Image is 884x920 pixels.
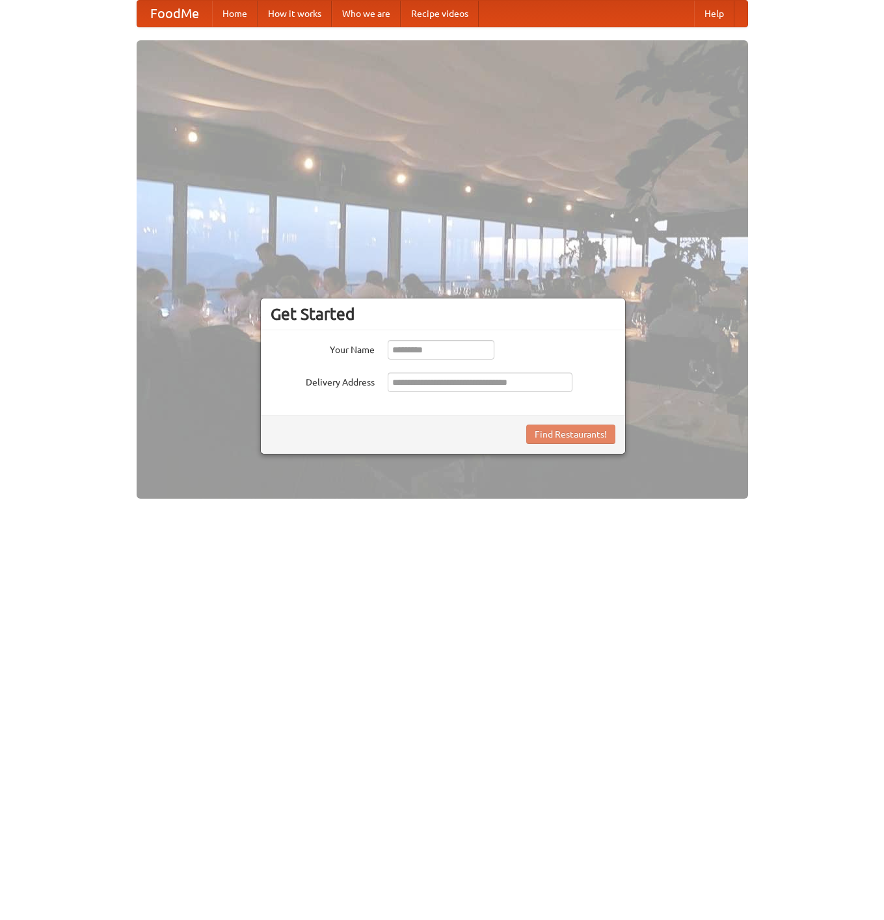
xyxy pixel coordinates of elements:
[401,1,479,27] a: Recipe videos
[694,1,734,27] a: Help
[332,1,401,27] a: Who we are
[212,1,258,27] a: Home
[271,304,615,324] h3: Get Started
[137,1,212,27] a: FoodMe
[271,340,375,356] label: Your Name
[271,373,375,389] label: Delivery Address
[258,1,332,27] a: How it works
[526,425,615,444] button: Find Restaurants!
